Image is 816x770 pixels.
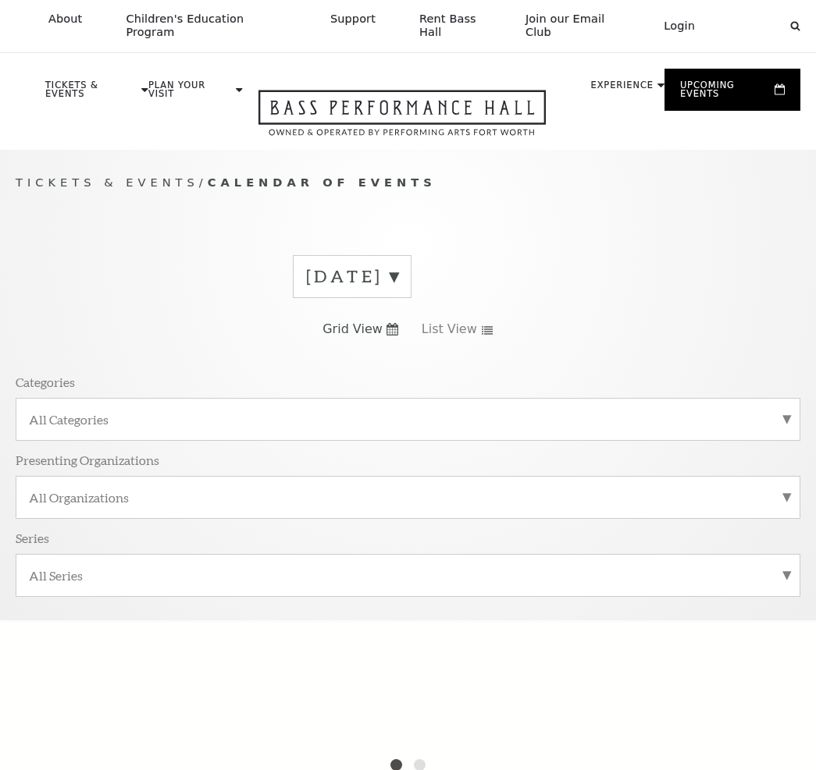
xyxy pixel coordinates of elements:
[591,81,654,98] p: Experience
[45,81,137,108] p: Tickets & Events
[208,176,437,189] span: Calendar of Events
[29,567,787,584] label: All Series
[29,489,787,506] label: All Organizations
[16,374,75,390] p: Categories
[126,12,286,40] p: Children's Education Program
[16,173,800,193] p: /
[422,321,477,338] span: List View
[48,12,82,26] p: About
[419,12,497,40] p: Rent Bass Hall
[680,81,771,108] p: Upcoming Events
[720,19,775,34] select: Select:
[306,264,398,289] label: [DATE]
[651,7,707,45] a: Login
[322,321,383,338] span: Grid View
[330,12,376,26] p: Support
[148,81,232,108] p: Plan Your Visit
[16,530,49,546] p: Series
[16,176,199,189] span: Tickets & Events
[29,411,787,428] label: All Categories
[16,452,159,468] p: Presenting Organizations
